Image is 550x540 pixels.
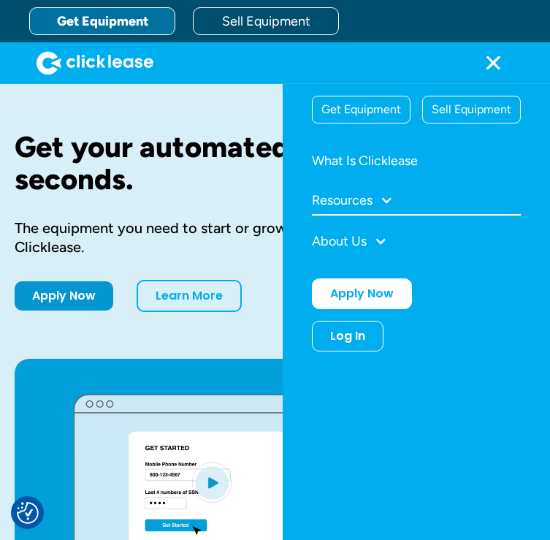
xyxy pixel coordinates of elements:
button: Consent Preferences [17,502,39,524]
div: Log In [330,329,365,343]
div: About Us [312,227,521,255]
div: menu [465,42,521,83]
a: Apply Now [312,278,412,309]
a: What Is Clicklease [312,147,521,175]
img: Revisit consent button [17,502,39,524]
a: Sell Equipment [193,7,339,35]
img: Clicklease logo [37,51,153,75]
a: Get Equipment [29,7,175,35]
div: Resources [312,186,521,216]
div: About Us [312,235,367,248]
div: Get Equipment [313,96,410,123]
div: Resources [312,194,373,207]
a: home [29,51,153,75]
div: Sell Equipment [423,96,520,123]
